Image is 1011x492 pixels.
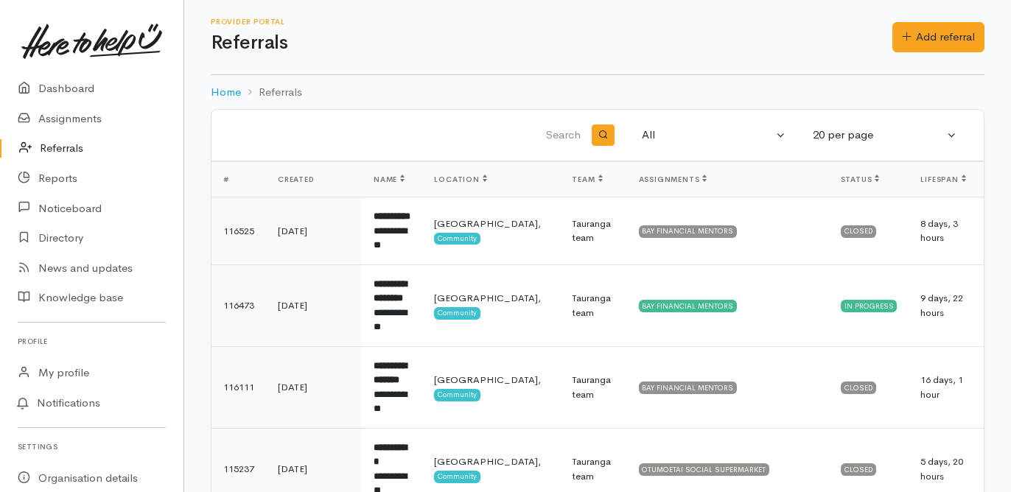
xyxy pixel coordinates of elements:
[278,381,307,393] time: [DATE]
[434,373,541,386] span: [GEOGRAPHIC_DATA],
[841,225,877,237] div: Closed
[920,455,963,482] span: 5 days, 20 hours
[434,455,541,468] span: [GEOGRAPHIC_DATA],
[266,162,362,197] th: Created
[434,292,541,304] span: [GEOGRAPHIC_DATA],
[572,291,615,320] div: Tauranga team
[639,225,738,237] div: BAY FINANCIAL MENTORS
[434,175,486,184] span: Location
[18,331,166,351] h6: Profile
[642,127,773,144] div: All
[18,437,166,457] h6: Settings
[639,175,707,184] span: Assignments
[892,22,984,52] a: Add referral
[572,454,615,483] div: Tauranga team
[211,162,266,197] th: #
[374,175,405,184] span: Name
[434,217,541,230] span: [GEOGRAPHIC_DATA],
[211,75,984,110] nav: breadcrumb
[639,300,738,312] div: BAY FINANCIAL MENTORS
[633,121,795,150] button: All
[804,121,966,150] button: 20 per page
[211,346,266,428] td: 116111
[572,373,615,401] div: Tauranga team
[229,118,584,153] input: Search
[841,175,880,184] span: Status
[920,373,963,401] span: 16 days, 1 hour
[434,471,480,482] span: Community
[639,382,738,393] div: BAY FINANCIAL MENTORS
[434,389,480,401] span: Community
[841,463,877,475] div: Closed
[920,175,965,184] span: Lifespan
[211,32,892,54] h1: Referrals
[278,225,307,237] time: [DATE]
[211,18,892,26] h6: Provider Portal
[434,307,480,319] span: Community
[241,84,302,101] li: Referrals
[572,175,602,184] span: Team
[211,197,266,265] td: 116525
[920,217,958,245] span: 8 days, 3 hours
[278,299,307,312] time: [DATE]
[211,264,266,346] td: 116473
[434,233,480,245] span: Community
[813,127,944,144] div: 20 per page
[841,382,877,393] div: Closed
[920,292,963,319] span: 9 days, 22 hours
[841,300,898,312] div: In progress
[639,463,770,475] div: OTUMOETAI SOCIAL SUPERMARKET
[572,217,615,245] div: Tauranga team
[211,84,241,101] a: Home
[278,463,307,475] time: [DATE]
